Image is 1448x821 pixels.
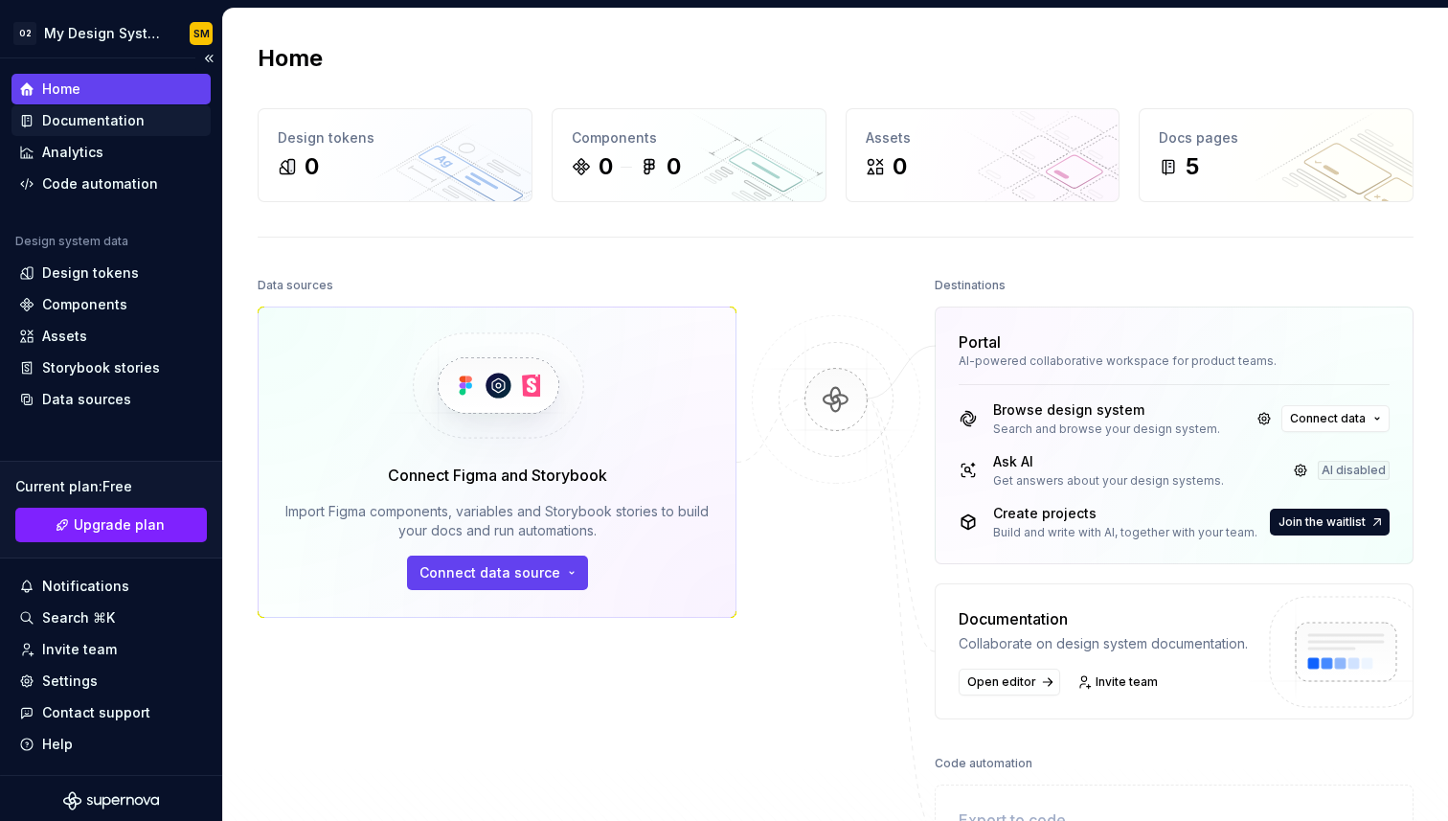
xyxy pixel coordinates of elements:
[258,272,333,299] div: Data sources
[959,353,1390,369] div: AI-powered collaborative workspace for product teams.
[42,735,73,754] div: Help
[993,504,1257,523] div: Create projects
[42,80,80,99] div: Home
[42,390,131,409] div: Data sources
[667,151,681,182] div: 0
[407,556,588,590] button: Connect data source
[42,174,158,194] div: Code automation
[42,295,127,314] div: Components
[1278,514,1366,530] span: Join the waitlist
[959,607,1248,630] div: Documentation
[1281,405,1390,432] button: Connect data
[572,128,806,148] div: Components
[11,634,211,665] a: Invite team
[1270,509,1390,536] button: Join the waitlist
[42,703,150,722] div: Contact support
[967,674,1036,690] span: Open editor
[11,697,211,728] button: Contact support
[278,128,512,148] div: Design tokens
[599,151,613,182] div: 0
[15,234,128,249] div: Design system data
[11,571,211,602] button: Notifications
[11,289,211,320] a: Components
[1139,108,1414,202] a: Docs pages5
[42,608,115,627] div: Search ⌘K
[959,634,1248,653] div: Collaborate on design system documentation.
[1072,669,1166,696] a: Invite team
[11,384,211,415] a: Data sources
[11,603,211,633] button: Search ⌘K
[11,729,211,760] button: Help
[285,502,709,540] div: Import Figma components, variables and Storybook stories to build your docs and run automations.
[959,331,1001,353] div: Portal
[993,525,1257,540] div: Build and write with AI, together with your team.
[44,24,167,43] div: My Design System
[11,169,211,199] a: Code automation
[993,452,1224,471] div: Ask AI
[42,577,129,596] div: Notifications
[42,672,98,691] div: Settings
[935,272,1006,299] div: Destinations
[42,143,103,162] div: Analytics
[42,640,117,659] div: Invite team
[11,74,211,104] a: Home
[15,477,207,496] div: Current plan : Free
[42,327,87,346] div: Assets
[11,666,211,696] a: Settings
[15,508,207,542] button: Upgrade plan
[993,400,1220,420] div: Browse design system
[959,669,1060,696] a: Open editor
[1318,461,1390,480] div: AI disabled
[13,22,36,45] div: O2
[1096,674,1158,690] span: Invite team
[11,353,211,383] a: Storybook stories
[11,258,211,288] a: Design tokens
[74,515,165,535] span: Upgrade plan
[258,108,532,202] a: Design tokens0
[42,263,139,283] div: Design tokens
[195,45,222,72] button: Collapse sidebar
[893,151,907,182] div: 0
[993,473,1224,489] div: Get answers about your design systems.
[866,128,1100,148] div: Assets
[11,105,211,136] a: Documentation
[993,422,1220,437] div: Search and browse your design system.
[42,111,145,130] div: Documentation
[388,464,607,487] div: Connect Figma and Storybook
[1159,128,1393,148] div: Docs pages
[4,12,218,54] button: O2My Design SystemSM
[846,108,1120,202] a: Assets0
[552,108,826,202] a: Components00
[1186,151,1199,182] div: 5
[193,26,210,41] div: SM
[935,750,1032,777] div: Code automation
[305,151,319,182] div: 0
[11,137,211,168] a: Analytics
[1290,411,1366,426] span: Connect data
[419,563,560,582] span: Connect data source
[63,791,159,810] svg: Supernova Logo
[42,358,160,377] div: Storybook stories
[11,321,211,352] a: Assets
[258,43,323,74] h2: Home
